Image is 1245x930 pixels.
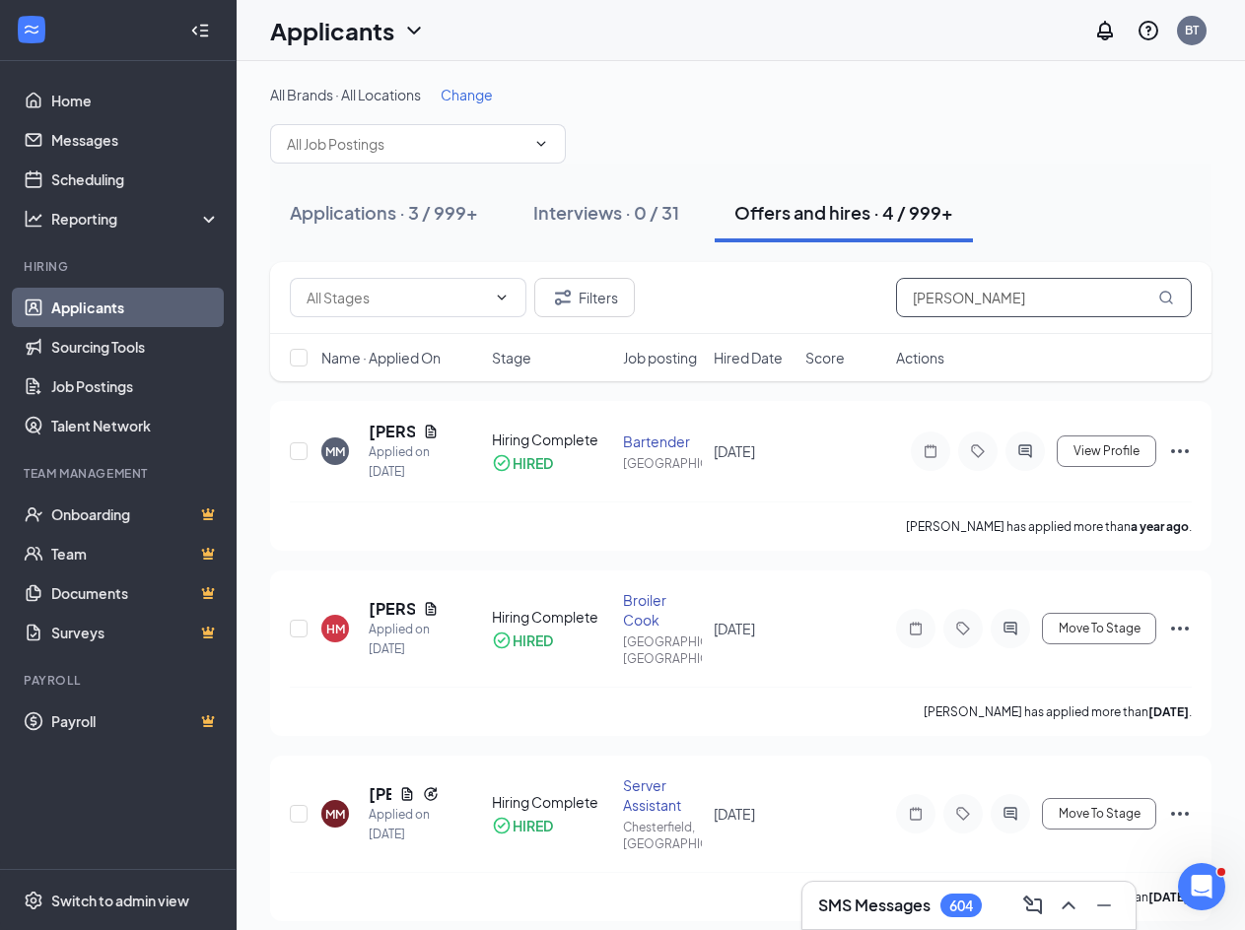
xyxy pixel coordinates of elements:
div: Payroll [24,672,216,689]
div: Applications · 3 / 999+ [290,200,478,225]
h1: Applicants [270,14,394,47]
svg: Filter [551,286,575,309]
svg: MagnifyingGlass [1158,290,1174,305]
span: [DATE] [714,805,755,823]
svg: CheckmarkCircle [492,631,512,650]
svg: Reapply [423,786,439,802]
svg: ActiveChat [999,806,1022,822]
a: Messages [51,120,220,160]
div: Hiring Complete [492,430,611,449]
a: Scheduling [51,160,220,199]
button: Minimize [1088,890,1120,921]
svg: Note [919,443,942,459]
div: Chesterfield, [GEOGRAPHIC_DATA] [623,819,703,852]
button: ComposeMessage [1017,890,1049,921]
span: Stage [492,348,531,367]
div: Hiring Complete [492,792,611,812]
input: All Job Postings [287,133,525,155]
span: Move To Stage [1059,622,1141,635]
span: Hired Date [714,348,783,367]
svg: Ellipses [1168,617,1192,640]
a: Talent Network [51,406,220,445]
iframe: Intercom live chat [1178,863,1225,910]
h5: [PERSON_NAME] [369,598,415,620]
svg: WorkstreamLogo [22,20,41,39]
svg: CheckmarkCircle [492,816,512,835]
div: Interviews · 0 / 31 [533,200,679,225]
a: Sourcing Tools [51,327,220,366]
button: View Profile [1057,435,1156,467]
h3: SMS Messages [818,895,931,916]
a: TeamCrown [51,534,220,573]
div: MM [325,443,345,460]
div: Offers and hires · 4 / 999+ [734,200,953,225]
p: [PERSON_NAME] has applied more than . [906,518,1192,535]
span: All Brands · All Locations [270,86,421,103]
span: Score [805,348,845,367]
svg: Tag [951,806,975,822]
svg: Collapse [190,21,210,40]
span: Job posting [623,348,697,367]
span: Actions [896,348,944,367]
div: Team Management [24,465,216,482]
div: [GEOGRAPHIC_DATA] [623,455,703,472]
h5: [PERSON_NAME] [369,421,415,442]
div: Hiring [24,258,216,275]
a: DocumentsCrown [51,573,220,613]
input: All Stages [307,287,486,308]
div: HIRED [513,453,553,473]
svg: Document [423,424,439,439]
button: Filter Filters [534,278,635,317]
svg: Tag [966,443,990,459]
a: Applicants [51,288,220,327]
span: Name · Applied On [321,348,441,367]
svg: Note [904,806,928,822]
a: Job Postings [51,366,220,406]
a: Home [51,81,220,120]
div: 604 [949,897,973,914]
b: a year ago [1131,519,1189,534]
span: [DATE] [714,442,755,460]
div: Bartender [623,432,703,451]
div: Server Assistant [623,775,703,815]
b: [DATE] [1148,890,1189,904]
button: Move To Stage [1042,613,1156,644]
svg: Note [904,621,928,636]
b: [DATE] [1148,704,1189,719]
svg: Document [399,786,415,802]
svg: ChevronDown [494,290,510,305]
div: Switch to admin view [51,891,189,910]
div: Applied on [DATE] [369,620,439,659]
div: HIRED [513,816,553,835]
span: [DATE] [714,620,755,637]
a: SurveysCrown [51,613,220,652]
a: PayrollCrown [51,701,220,741]
svg: Minimize [1092,894,1116,917]
a: OnboardingCrown [51,495,220,534]
div: BT [1185,22,1199,38]
div: Hiring Complete [492,607,611,627]
h5: [PERSON_NAME] [369,783,391,805]
svg: Ellipses [1168,802,1192,826]
svg: CheckmarkCircle [492,453,512,473]
span: View Profile [1073,444,1140,458]
svg: Notifications [1093,19,1117,42]
svg: ComposeMessage [1021,894,1045,917]
svg: Ellipses [1168,439,1192,463]
svg: Settings [24,891,43,910]
input: Search in offers and hires [896,278,1192,317]
svg: ChevronDown [402,19,426,42]
svg: Analysis [24,209,43,229]
svg: Document [423,601,439,617]
div: Applied on [DATE] [369,805,439,844]
div: HIRED [513,631,553,650]
svg: ActiveChat [1013,443,1037,459]
svg: QuestionInfo [1137,19,1160,42]
div: Applied on [DATE] [369,442,439,482]
span: Change [441,86,493,103]
button: Move To Stage [1042,798,1156,830]
svg: ActiveChat [999,621,1022,636]
div: Broiler Cook [623,590,703,630]
div: Reporting [51,209,221,229]
div: MM [325,806,345,823]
